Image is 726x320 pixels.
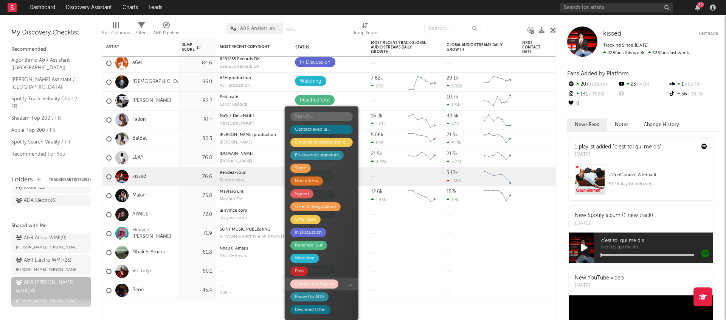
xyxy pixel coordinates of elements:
a: ELAY [132,155,143,161]
input: Search... [290,112,353,121]
div: New Spotify album (1 new track) [575,212,653,220]
div: 76.6 [182,172,212,181]
button: Save [286,27,296,31]
div: Competitor Signed [295,279,334,289]
div: Most Recent Copyright [220,45,276,49]
div: copyright: ASH production [220,76,288,80]
div: Filters [135,19,147,41]
a: Heaven [PERSON_NAME] [132,227,174,240]
div: 71.9 [182,229,212,238]
div: 4.22k [447,159,462,164]
div: -684 [447,178,461,183]
div: label: 6291255 Records DK [220,65,288,69]
span: -41 % [636,83,649,87]
div: 10.7k [447,95,458,100]
div: label: la aymce corp [220,216,288,220]
div: Status [295,45,344,50]
div: 81.1 [182,116,212,125]
div: Pass [295,267,304,276]
svg: Chart title [405,111,439,130]
div: 21.5k [447,133,458,137]
button: Change History [636,119,687,131]
div: 3.15k [447,140,461,145]
div: 82.2 [182,97,212,106]
div: A&R Africa WMF ( 9 ) [16,234,67,243]
div: 4.22k [371,159,386,164]
svg: Chart title [405,186,439,205]
svg: Chart title [405,73,439,92]
div: Watching [295,254,315,263]
button: News Feed [567,119,607,131]
a: #2onCourant Alternatif51.1kplaylist followers [569,164,713,200]
div: Watching [300,77,321,86]
div: 6291255 Records DK [220,65,288,69]
div: label: Rendez-vous [220,178,288,183]
input: Search for artists [560,3,673,12]
a: Makar [132,192,146,199]
a: a6el [132,60,142,66]
div: [DOMAIN_NAME] [220,159,288,164]
div: 16.2k [371,114,383,119]
div: NaYcE DeLaNiGhT [220,114,288,118]
div: Offer Sent [295,215,316,224]
div: Nhali & Amaru [220,247,288,251]
div: 152k [447,189,457,194]
a: TikTok Videos Assistant / [GEOGRAPHIC_DATA] [11,162,83,177]
div: la aymce corp [220,216,288,220]
div: 425 [447,122,459,126]
svg: Chart title [405,130,439,148]
span: [PERSON_NAME] [PERSON_NAME] [16,243,78,252]
span: c'est toi qui me dis [601,236,713,245]
div: 3.36k [447,84,462,89]
a: kissed [603,30,621,38]
span: Tracking Since: [DATE] [603,43,648,48]
div: En cours de signature [295,151,339,160]
div: copyright: Slimak production [220,133,288,137]
div: copyright: [220,286,288,287]
div: label: K&K [220,291,288,295]
div: Jump Score [353,28,377,37]
a: Spotify Track Velocity Chart / FR [11,95,83,110]
div: copyright: Nhali & Amaru [220,247,288,251]
a: A&R Africa WMF(9)[PERSON_NAME] [PERSON_NAME] [11,233,91,253]
a: A&R [PERSON_NAME] WMF(19)[PERSON_NAME] [PERSON_NAME] [11,277,91,307]
div: Filters [135,28,147,37]
div: label: Sonar Records [220,103,288,107]
div: 51.1k playlist followers [609,180,707,189]
span: 535 fans last week [603,51,689,55]
div: SONY MUSIC PUBLISHING [220,228,288,232]
div: label: Mayfaro Ent. [220,197,288,201]
div: [PERSON_NAME] production [220,133,288,137]
span: 428 fans this week [603,51,644,55]
div: Reached Out [300,96,330,105]
a: AYMCE [132,211,148,218]
div: 72.0 [182,210,212,219]
div: 80.3 [182,134,212,144]
button: Notes [607,119,636,131]
div: 83.0 [182,78,212,87]
div: Mayfaro Ent. [220,197,288,201]
div: Passed to ADA [295,292,324,301]
div: Shared with Me [11,222,91,231]
a: "c'est toi qui me dis" [613,144,661,150]
div: 1.01k [371,122,386,126]
div: Rendez-vous [220,178,288,183]
div: K&K [220,291,288,295]
div: label: SLIMAK [220,140,288,145]
div: Signed [295,189,309,198]
svg: Chart title [405,148,439,167]
a: Bené [132,287,144,293]
div: copyright: LBF.MUSIC [220,152,288,156]
a: Algorithmic A&R Assistant ([GEOGRAPHIC_DATA]) [11,56,83,72]
div: 5.06k [371,133,383,137]
span: A&R Analyst labels [240,26,279,31]
div: 826 [371,140,383,145]
div: la aymce corp [220,209,288,213]
span: c'est toi qui me dis [601,245,713,250]
div: 1.34k [447,103,462,108]
div: Edit Columns [102,19,130,41]
div: A&R Electro WMF ( 25 ) [16,256,71,265]
div: [DOMAIN_NAME] [220,152,288,156]
svg: Chart title [481,167,515,186]
div: 0 [567,99,617,109]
